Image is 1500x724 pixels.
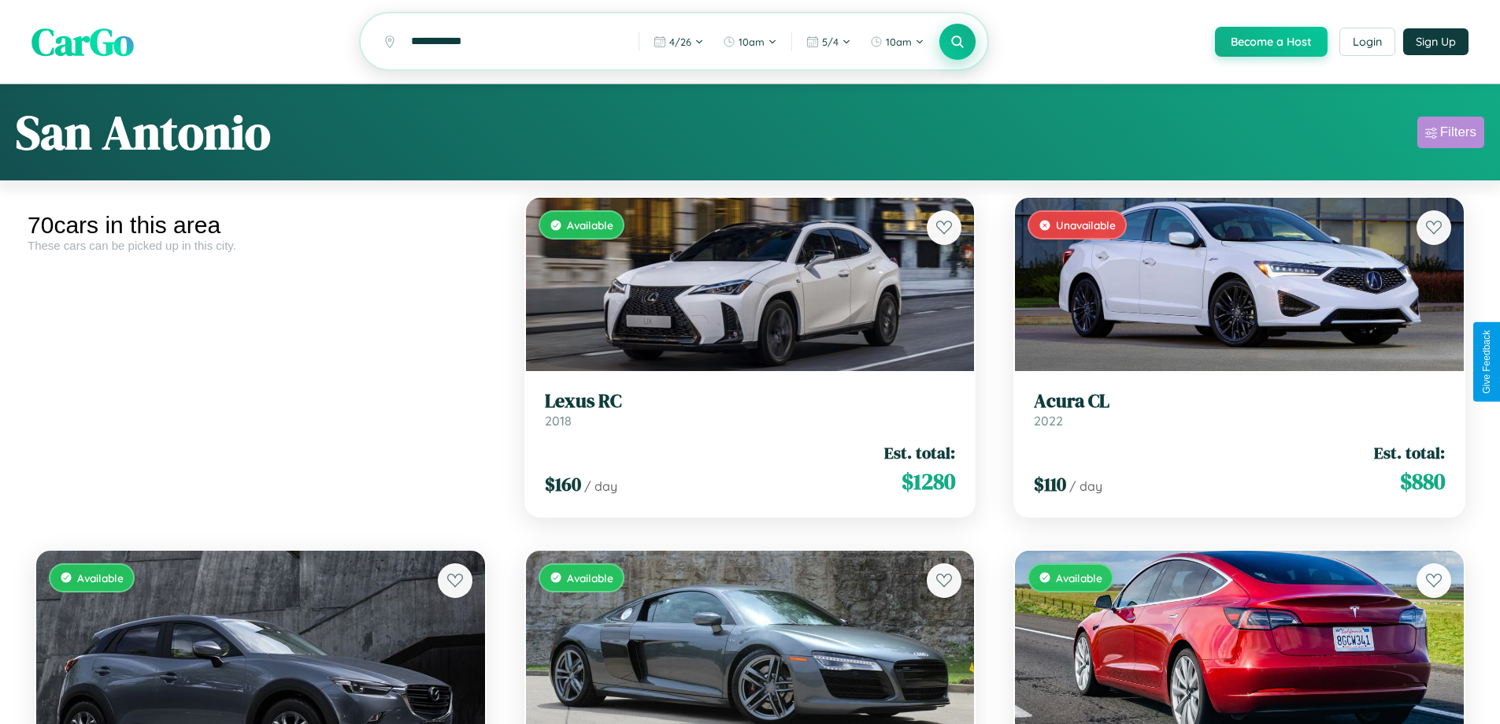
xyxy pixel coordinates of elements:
span: 10am [886,35,912,48]
span: Available [567,218,613,232]
span: / day [1069,478,1102,494]
span: 10am [739,35,765,48]
span: Est. total: [1374,441,1445,464]
button: 5/4 [798,29,859,54]
h1: San Antonio [16,100,271,165]
span: 5 / 4 [822,35,839,48]
span: 4 / 26 [669,35,691,48]
span: $ 1280 [902,466,955,497]
button: Become a Host [1215,27,1328,57]
button: 10am [862,29,932,54]
span: Available [77,571,124,585]
div: Give Feedback [1481,330,1492,394]
h3: Lexus RC [545,390,956,413]
span: 2022 [1034,413,1063,429]
span: CarGo [31,16,134,68]
div: 70 cars in this area [28,212,494,239]
div: Filters [1440,124,1476,140]
button: Sign Up [1403,28,1469,55]
span: Available [1056,571,1102,585]
span: Unavailable [1056,218,1116,232]
h3: Acura CL [1034,390,1445,413]
span: Available [567,571,613,585]
span: / day [584,478,617,494]
button: Filters [1417,117,1484,148]
button: Login [1339,28,1395,56]
span: 2018 [545,413,572,429]
button: 10am [715,29,785,54]
span: $ 110 [1034,471,1066,497]
button: 4/26 [646,29,712,54]
a: Lexus RC2018 [545,390,956,429]
a: Acura CL2022 [1034,390,1445,429]
span: Est. total: [884,441,955,464]
span: $ 880 [1400,466,1445,497]
div: These cars can be picked up in this city. [28,239,494,252]
span: $ 160 [545,471,581,497]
